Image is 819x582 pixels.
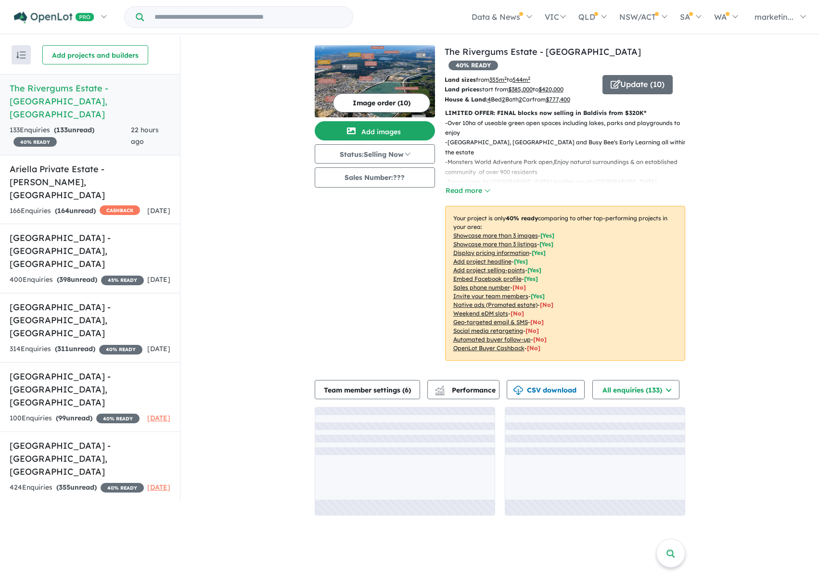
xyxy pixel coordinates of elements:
[56,126,68,134] span: 133
[56,414,92,422] strong: ( unread)
[538,86,563,93] u: $ 420,000
[445,76,476,83] b: Land sizes
[453,336,531,343] u: Automated buyer follow-up
[504,76,507,81] sup: 2
[10,231,170,270] h5: [GEOGRAPHIC_DATA] - [GEOGRAPHIC_DATA] , [GEOGRAPHIC_DATA]
[315,121,435,140] button: Add images
[514,258,528,265] span: [ Yes ]
[101,483,144,493] span: 40 % READY
[453,275,522,282] u: Embed Facebook profile
[530,318,544,326] span: [No]
[507,380,585,399] button: CSV download
[10,343,142,355] div: 314 Enquir ies
[10,413,140,424] div: 100 Enquir ies
[602,75,673,94] button: Update (10)
[10,163,170,202] h5: Ariella Private Estate - [PERSON_NAME] , [GEOGRAPHIC_DATA]
[147,483,170,492] span: [DATE]
[445,138,693,157] p: - [GEOGRAPHIC_DATA], [GEOGRAPHIC_DATA] and Busy Bee's Early Learning all within the estate
[539,240,553,248] span: [ Yes ]
[453,318,528,326] u: Geo-targeted email & SMS
[445,75,595,85] p: from
[540,232,554,239] span: [ Yes ]
[10,125,131,148] div: 133 Enquir ies
[445,206,685,361] p: Your project is only comparing to other top-performing projects in your area: - - - - - - - - - -...
[10,482,144,493] div: 424 Enquir ies
[445,108,685,118] p: LIMITED OFFER: FINAL blocks now selling in Baldivis from $320K*
[16,51,26,59] img: sort.svg
[502,96,505,103] u: 2
[445,95,595,104] p: Bed Bath Car from
[445,177,693,197] p: - Easy access to [GEOGRAPHIC_DATA] leading you to [GEOGRAPHIC_DATA], [GEOGRAPHIC_DATA] and beyond...
[10,82,170,121] h5: The Rivergums Estate - [GEOGRAPHIC_DATA] , [GEOGRAPHIC_DATA]
[445,118,693,138] p: - Over 10ha of useable green open spaces including lakes, parks and playgrounds to enjoy
[99,345,142,354] span: 40 % READY
[525,327,539,334] span: [No]
[445,85,595,94] p: start from
[10,205,140,217] div: 166 Enquir ies
[453,284,510,291] u: Sales phone number
[445,185,490,196] button: Read more
[56,483,97,492] strong: ( unread)
[511,310,524,317] span: [No]
[533,336,547,343] span: [No]
[532,249,546,256] span: [ Yes ]
[445,157,693,177] p: - Monsters World Adventure Park open,Enjoy natural surroundings & an established community of ove...
[453,232,538,239] u: Showcase more than 3 images
[96,414,140,423] span: 40 % READY
[315,144,435,164] button: Status:Selling Now
[147,275,170,284] span: [DATE]
[55,344,95,353] strong: ( unread)
[519,96,522,103] u: 2
[531,292,545,300] span: [ Yes ]
[147,206,170,215] span: [DATE]
[57,344,69,353] span: 311
[448,61,498,70] span: 40 % READY
[315,45,435,117] img: The Rivergums Estate - Baldivis
[57,206,69,215] span: 164
[10,274,144,286] div: 400 Enquir ies
[146,7,351,27] input: Try estate name, suburb, builder or developer
[427,380,499,399] button: Performance
[445,86,479,93] b: Land prices
[508,86,533,93] u: $ 385,000
[100,205,140,215] span: CASHBACK
[453,301,537,308] u: Native ads (Promoted estate)
[527,344,540,352] span: [No]
[512,284,526,291] span: [ No ]
[59,275,71,284] span: 398
[453,310,508,317] u: Weekend eDM slots
[59,483,70,492] span: 355
[333,93,430,113] button: Image order (10)
[315,380,420,399] button: Team member settings (6)
[513,386,523,395] img: download icon
[54,126,94,134] strong: ( unread)
[512,76,530,83] u: 544 m
[453,344,525,352] u: OpenLot Buyer Cashback
[58,414,66,422] span: 99
[14,12,94,24] img: Openlot PRO Logo White
[487,96,491,103] u: 4
[453,240,537,248] u: Showcase more than 3 listings
[435,386,444,391] img: line-chart.svg
[435,389,445,395] img: bar-chart.svg
[101,276,144,285] span: 45 % READY
[546,96,570,103] u: $ 777,400
[436,386,496,394] span: Performance
[755,12,793,22] span: marketin...
[10,439,170,478] h5: [GEOGRAPHIC_DATA] - [GEOGRAPHIC_DATA] , [GEOGRAPHIC_DATA]
[131,126,159,146] span: 22 hours ago
[55,206,96,215] strong: ( unread)
[42,45,148,64] button: Add projects and builders
[528,76,530,81] sup: 2
[506,215,538,222] b: 40 % ready
[10,370,170,409] h5: [GEOGRAPHIC_DATA] - [GEOGRAPHIC_DATA] , [GEOGRAPHIC_DATA]
[10,301,170,340] h5: [GEOGRAPHIC_DATA] - [GEOGRAPHIC_DATA] , [GEOGRAPHIC_DATA]
[527,266,541,274] span: [ Yes ]
[453,327,523,334] u: Social media retargeting
[147,344,170,353] span: [DATE]
[445,46,641,57] a: The Rivergums Estate - [GEOGRAPHIC_DATA]
[13,137,57,147] span: 40 % READY
[592,380,679,399] button: All enquiries (133)
[315,167,435,188] button: Sales Number:???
